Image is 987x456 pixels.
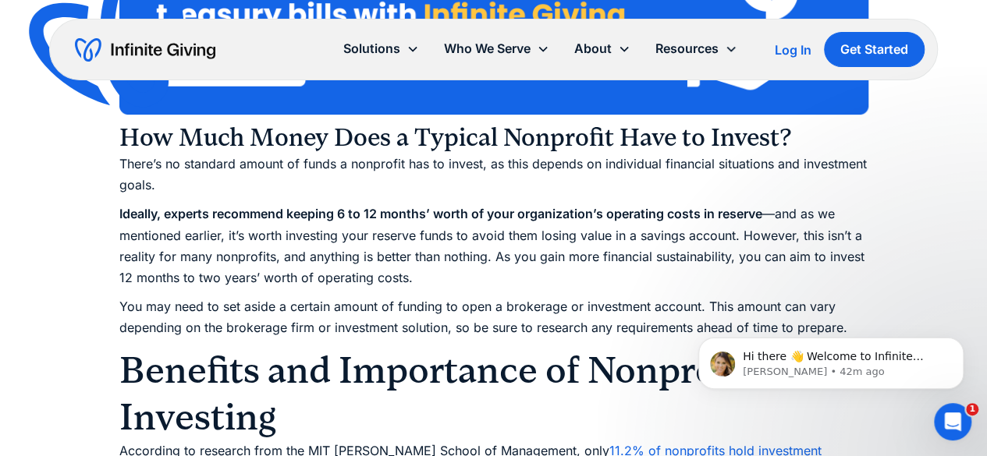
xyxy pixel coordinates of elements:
div: Who We Serve [444,38,531,59]
div: About [562,32,643,65]
div: Resources [643,32,750,65]
a: Log In [775,41,811,59]
p: —and as we mentioned earlier, it’s worth investing your reserve funds to avoid them losing value ... [119,203,868,288]
span: 1 [966,403,978,415]
p: There’s no standard amount of funds a nonprofit has to invest, as this depends on individual fina... [119,154,868,196]
p: You may need to set aside a certain amount of funding to open a brokerage or investment account. ... [119,296,868,338]
h3: How Much Money Does a Typical Nonprofit Have to Invest? [119,122,868,154]
iframe: Intercom notifications message [675,305,987,414]
div: Resources [655,38,719,59]
div: Log In [775,44,811,56]
div: Who We Serve [431,32,562,65]
div: Solutions [343,38,400,59]
a: Get Started [824,32,925,67]
strong: Ideally, experts recommend keeping 6 to 12 months’ worth of your organization’s operating costs i... [119,206,762,221]
div: Solutions [331,32,431,65]
h2: Benefits and Importance of Nonprofit Investing [119,347,868,440]
iframe: Intercom live chat [934,403,971,440]
a: home [75,37,215,62]
div: About [574,38,612,59]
